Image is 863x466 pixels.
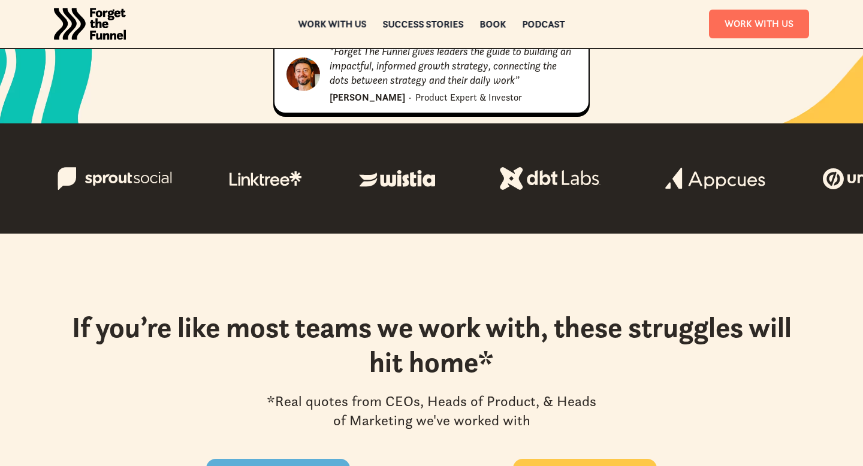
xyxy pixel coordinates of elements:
div: Product Expert & Investor [415,90,522,104]
div: "Forget The Funnel gives leaders the guide to building an impactful, informed growth strategy, co... [330,44,577,87]
a: Success Stories [383,20,464,28]
div: Work with us [298,20,367,28]
a: Work with usWork with us [298,20,367,28]
a: Book [480,20,506,28]
a: Podcast [523,20,565,28]
h2: If you’re like most teams we work with, these struggles will hit home* [60,310,803,379]
div: *Real quotes from CEOs, Heads of Product, & Heads of Marketing we've worked with [260,392,603,431]
div: [PERSON_NAME] [330,90,405,104]
div: · [409,90,411,104]
a: Work With Us [709,10,809,38]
